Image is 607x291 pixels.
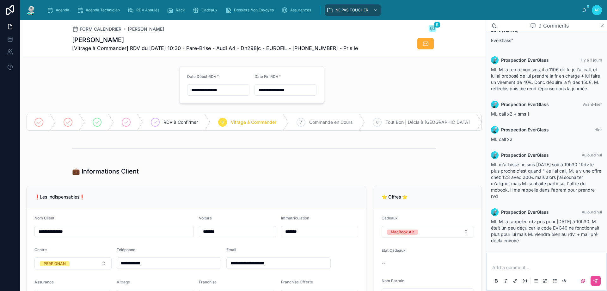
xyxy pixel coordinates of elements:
[281,280,313,284] span: Franchise Offerte
[34,216,54,220] span: Nom Client
[382,248,406,253] span: Etat Cadeaux
[391,230,414,235] div: MacBook Air
[128,26,164,32] a: [PERSON_NAME]
[56,8,69,13] span: Agenda
[491,219,599,243] span: ML M. a rappeler, rdv pris pour [DATE] à 10h30. M. était un peu déçu car le code EVG40 ne fonctio...
[582,210,602,214] span: Aujourd’hui
[72,44,358,52] span: [Vitrage à Commander] RDV du [DATE] 10:30 - Pare-Brise - Audi A4 - Dh298jc - EUROFIL - [PHONE_NUM...
[491,111,529,117] span: ML call x2 + sms 1
[163,119,198,125] span: RDV à Confirmer
[34,257,112,269] button: Select Button
[117,247,135,252] span: Téléphone
[325,4,381,16] a: NE PAS TOUCHER
[191,4,222,16] a: Cadeaux
[80,26,121,32] span: FORM CALENDRIER
[491,162,601,199] span: ML m'a laissé un sms [DATE] soir à 19h30 "Rdv le plus proche c'est quand " Je l'ai call, M. a v u...
[25,5,37,15] img: App logo
[382,260,385,266] span: --
[300,120,302,125] span: 7
[491,136,512,142] span: ML call x2
[501,101,549,108] span: Prospection EverGlass
[385,119,470,125] span: Tout Bon | Décla à [GEOGRAPHIC_DATA]
[279,4,316,16] a: Assurances
[594,8,600,13] span: AP
[187,74,217,79] span: Date Début RDV
[75,4,124,16] a: Agenda Technicien
[501,152,549,158] span: Prospection EverGlass
[34,247,47,252] span: Centre
[382,226,474,238] button: Select Button
[223,4,278,16] a: Dossiers Non Envoyés
[42,3,582,17] div: scrollable content
[501,209,549,215] span: Prospection EverGlass
[72,26,121,32] a: FORM CALENDRIER
[226,247,236,252] span: Email
[309,119,353,125] span: Commande en Cours
[117,280,130,284] span: Vitrage
[86,8,120,13] span: Agenda Technicien
[72,35,358,44] h1: [PERSON_NAME]
[254,74,279,79] span: Date Fin RDV
[501,127,549,133] span: Prospection EverGlass
[429,25,436,33] button: 9
[201,8,218,13] span: Cadeaux
[290,8,311,13] span: Assurances
[72,167,139,176] h1: 💼 Informations Client
[538,22,569,29] span: 9 Comments
[234,8,274,13] span: Dossiers Non Envoyés
[501,57,549,63] span: Prospection EverGlass
[199,216,212,220] span: Voiture
[34,194,85,199] span: ❗Les Indispensables❗
[382,216,398,220] span: Cadeaux
[222,120,224,125] span: 6
[34,280,54,284] span: Assurance
[594,127,602,132] span: Hier
[165,4,189,16] a: Rack
[583,102,602,107] span: Avant-hier
[199,280,217,284] span: Franchise
[136,8,159,13] span: RDV Annulés
[382,278,404,283] span: Nom Parrain
[45,4,74,16] a: Agenda
[176,8,185,13] span: Rack
[382,194,408,199] span: ⭐ Offres ⭐
[231,119,276,125] span: Vitrage à Commander
[335,8,368,13] span: NE PAS TOUCHER
[491,37,602,44] p: EverGlass"
[281,216,309,220] span: Immatriculation
[434,22,440,28] span: 9
[44,261,66,266] div: PERPIGNAN
[491,67,600,91] span: ML M. a rep a mon sms, il a 110€ de fr, je l'ai call, et lui ai proposé de lui prendre la fr en c...
[582,153,602,157] span: Aujourd’hui
[581,58,602,62] span: Il y a 3 jours
[376,120,378,125] span: 8
[126,4,164,16] a: RDV Annulés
